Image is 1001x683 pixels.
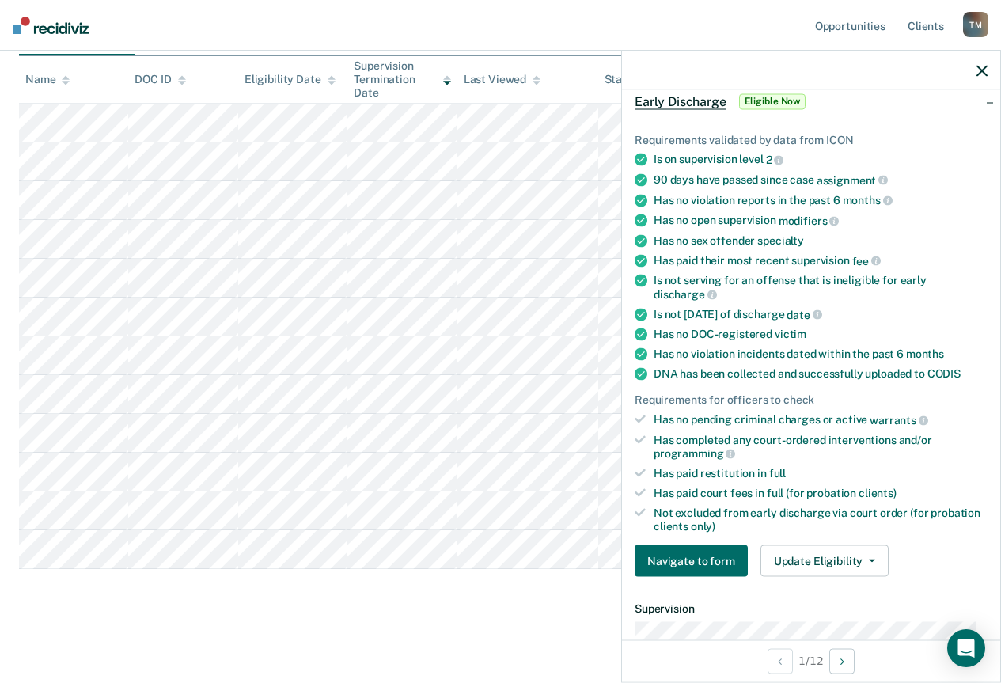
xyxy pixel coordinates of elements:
[135,73,185,86] div: DOC ID
[622,76,1000,127] div: Early DischargeEligible Now
[654,274,988,301] div: Is not serving for an offense that is ineligible for early
[13,17,89,34] img: Recidiviz
[654,447,735,460] span: programming
[654,413,988,427] div: Has no pending criminal charges or active
[739,93,806,109] span: Eligible Now
[769,467,786,480] span: full
[760,545,889,577] button: Update Eligibility
[654,328,988,341] div: Has no DOC-registered
[654,433,988,460] div: Has completed any court-ordered interventions and/or
[963,12,988,37] div: T M
[25,73,70,86] div: Name
[635,133,988,146] div: Requirements validated by data from ICON
[779,214,840,226] span: modifiers
[635,602,988,616] dt: Supervision
[859,486,897,499] span: clients)
[654,173,988,187] div: 90 days have passed since case
[635,545,754,577] a: Navigate to form link
[829,648,855,674] button: Next Opportunity
[654,506,988,533] div: Not excluded from early discharge via court order (for probation clients
[757,233,804,246] span: specialty
[654,367,988,381] div: DNA has been collected and successfully uploaded to
[766,154,784,166] span: 2
[654,486,988,499] div: Has paid court fees in full (for probation
[927,367,961,380] span: CODIS
[654,253,988,268] div: Has paid their most recent supervision
[622,639,1000,681] div: 1 / 12
[654,347,988,361] div: Has no violation incidents dated within the past 6
[906,347,944,360] span: months
[464,73,540,86] div: Last Viewed
[787,308,821,321] span: date
[768,648,793,674] button: Previous Opportunity
[654,287,717,300] span: discharge
[654,153,988,167] div: Is on supervision level
[354,59,450,99] div: Supervision Termination Date
[635,393,988,407] div: Requirements for officers to check
[245,73,336,86] div: Eligibility Date
[605,73,639,86] div: Status
[654,193,988,207] div: Has no violation reports in the past 6
[870,413,928,426] span: warrants
[843,194,893,207] span: months
[775,328,806,340] span: victim
[654,214,988,228] div: Has no open supervision
[654,307,988,321] div: Is not [DATE] of discharge
[654,233,988,247] div: Has no sex offender
[852,254,881,267] span: fee
[947,629,985,667] div: Open Intercom Messenger
[691,519,715,532] span: only)
[817,173,888,186] span: assignment
[635,93,726,109] span: Early Discharge
[654,467,988,480] div: Has paid restitution in
[635,545,748,577] button: Navigate to form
